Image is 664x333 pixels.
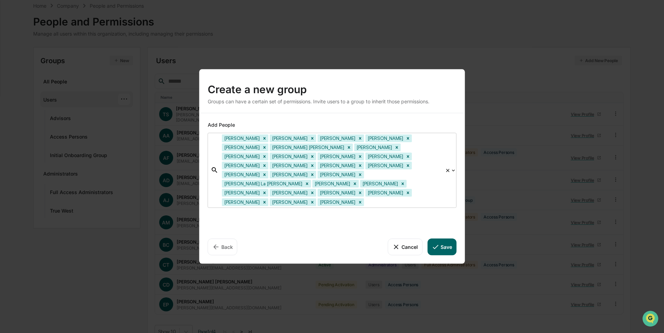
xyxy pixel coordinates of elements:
div: Remove Aiden Dougherty [309,134,316,142]
iframe: Open customer support [642,310,661,329]
div: Remove Ryan Oliver [261,189,268,197]
button: Cancel [388,238,422,255]
div: Remove Emily Page [393,143,401,151]
div: [PERSON_NAME] [366,162,404,169]
span: Add People [208,122,235,128]
div: [PERSON_NAME] [222,189,261,197]
div: [PERSON_NAME] [270,162,309,169]
div: Remove Veronica Wanis [404,189,412,197]
div: Start new chat [24,53,115,60]
div: [PERSON_NAME] [222,143,261,151]
div: Remove Karina Diaz [404,162,412,169]
div: 🔎 [7,102,13,108]
span: Attestations [58,88,87,95]
button: Save [427,238,456,255]
div: Remove Alex Moir [261,198,268,206]
span: Preclearance [14,88,45,95]
div: Remove Daniel Gribbin [261,153,268,160]
div: Remove Joshua Barbin [356,162,364,169]
div: Remove Cesar Torres [261,143,268,151]
div: [PERSON_NAME] La [PERSON_NAME] [222,180,303,187]
div: [PERSON_NAME] [318,134,356,142]
button: Start new chat [119,55,127,64]
div: [PERSON_NAME] [222,153,261,160]
div: Remove Merron Douglas [356,198,364,206]
img: 1746055101610-c473b297-6a78-478c-a979-82029cc54cd1 [7,53,20,66]
div: Remove Isabella Riitano [356,153,364,160]
div: Remove Hannah Arriola [404,153,412,160]
div: [PERSON_NAME] [270,153,309,160]
button: Back [208,238,237,255]
div: [PERSON_NAME] [222,198,261,206]
div: Remove Connor Depew [345,143,353,151]
div: Groups can have a certain set of permissions. Invite users to a group to inherit those permissions. [208,98,457,104]
a: 🗄️Attestations [48,85,89,98]
div: Remove Joshua Choi [309,162,316,169]
div: Remove Ashley Jacob [356,134,364,142]
div: [PERSON_NAME] [222,134,261,142]
a: 🖐️Preclearance [4,85,48,98]
div: [PERSON_NAME] [270,171,309,178]
div: Remove Kate Petersen [399,180,407,187]
div: [PERSON_NAME] [222,171,261,178]
div: 🗄️ [51,89,56,94]
div: [PERSON_NAME] [PERSON_NAME] [270,143,345,151]
div: [PERSON_NAME] [270,189,309,197]
div: Remove Haley Brodnak [309,153,316,160]
a: 🔎Data Lookup [4,98,47,111]
div: [PERSON_NAME] [366,189,404,197]
div: Remove Thomas Bryan [351,180,359,187]
div: Remove Brenda Carbajal [404,134,412,142]
div: 🖐️ [7,89,13,94]
div: Remove Shelly Abich [309,189,316,197]
span: Pylon [69,118,84,124]
div: [PERSON_NAME] [366,153,404,160]
a: Powered byPylon [49,118,84,124]
span: Data Lookup [14,101,44,108]
div: [PERSON_NAME] [318,153,356,160]
div: Remove Zachary Wilmoth [356,189,364,197]
div: [PERSON_NAME] [318,162,356,169]
div: [PERSON_NAME] [270,198,309,206]
div: [PERSON_NAME] [222,162,261,169]
div: Remove Justin Dobak [261,171,268,178]
div: [PERSON_NAME] [270,134,309,142]
div: [PERSON_NAME] [312,180,351,187]
div: [PERSON_NAME] [354,143,393,151]
div: Remove Noah Motechin [309,171,316,178]
div: Remove Matthew Hutchison [356,171,364,178]
div: Remove Julius Grant [309,198,316,206]
div: [PERSON_NAME] [318,189,356,197]
div: [PERSON_NAME] [360,180,399,187]
div: Remove Pedro Ordunez La Rosa [303,180,311,187]
div: [PERSON_NAME] [366,134,404,142]
div: We're available if you need us! [24,60,88,66]
p: How can we help? [7,15,127,26]
div: [PERSON_NAME] [318,198,356,206]
div: Remove Henry Fuentes [261,162,268,169]
div: Remove Abraham Abich [261,134,268,142]
div: [PERSON_NAME] [318,171,356,178]
div: Create a new group [208,77,457,96]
